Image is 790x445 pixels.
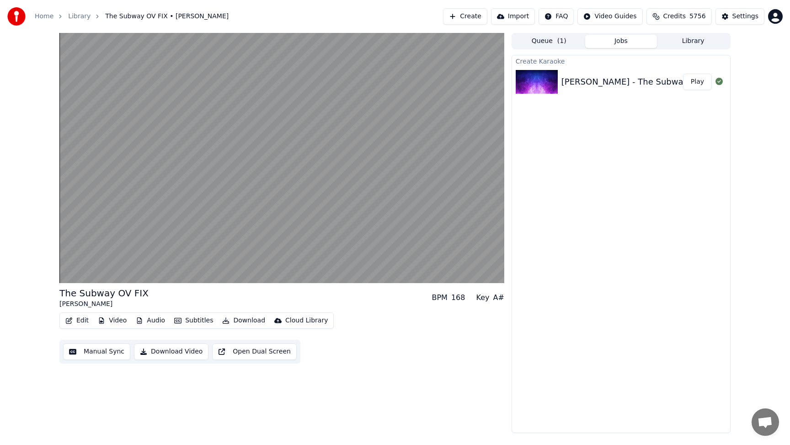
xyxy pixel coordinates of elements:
div: Create Karaoke [512,55,730,66]
div: A# [493,292,504,303]
div: Settings [732,12,758,21]
nav: breadcrumb [35,12,229,21]
div: [PERSON_NAME] [59,300,149,309]
button: Download Video [134,343,208,360]
div: The Subway OV FIX [59,287,149,300]
button: Edit [62,314,92,327]
div: [PERSON_NAME] - The Subway OV FIX [561,75,718,88]
span: 5756 [689,12,706,21]
button: Subtitles [171,314,217,327]
img: youka [7,7,26,26]
button: Play [683,74,712,90]
button: Credits5756 [646,8,712,25]
button: Open Dual Screen [212,343,297,360]
button: Import [491,8,535,25]
a: Library [68,12,91,21]
div: BPM [432,292,447,303]
span: Credits [663,12,686,21]
button: Audio [132,314,169,327]
a: Open chat [752,408,779,436]
button: Library [657,35,729,48]
button: FAQ [539,8,574,25]
button: Jobs [585,35,657,48]
button: Settings [715,8,764,25]
span: The Subway OV FIX • [PERSON_NAME] [105,12,229,21]
a: Home [35,12,53,21]
button: Video [94,314,130,327]
div: 168 [451,292,465,303]
div: Key [476,292,489,303]
button: Manual Sync [63,343,130,360]
span: ( 1 ) [557,37,566,46]
button: Queue [513,35,585,48]
div: Cloud Library [285,316,328,325]
button: Download [219,314,269,327]
button: Video Guides [577,8,642,25]
button: Create [443,8,487,25]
